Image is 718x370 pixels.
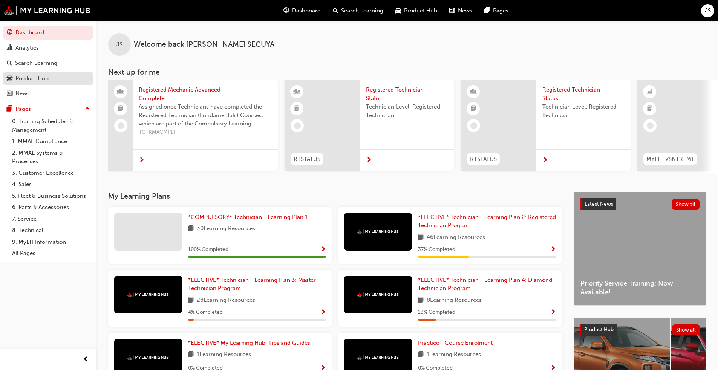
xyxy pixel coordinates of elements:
a: Product HubShow all [580,324,700,336]
span: people-icon [118,87,123,97]
span: Welcome back , [PERSON_NAME] SECUYA [134,40,274,49]
a: All Pages [9,248,93,259]
span: Technician Level: Registered Technician [366,102,448,119]
span: learningResourceType_INSTRUCTOR_LED-icon [471,87,476,97]
span: RTSTATUS [294,155,320,164]
span: RTSTATUS [470,155,497,164]
span: Registered Technician Status [366,86,448,102]
span: next-icon [542,157,548,164]
span: Priority Service Training: Now Available! [580,279,700,296]
span: *ELECTIVE* Technician - Learning Plan 4: Diamond Technician Program [418,277,552,292]
span: pages-icon [484,6,490,15]
a: *ELECTIVE* My Learning Hub: Tips and Guides [188,339,313,347]
a: *ELECTIVE* Technician - Learning Plan 2: Registered Technician Program [418,213,556,230]
a: *ELECTIVE* Technician - Learning Plan 4: Diamond Technician Program [418,276,556,293]
span: 100 % Completed [188,245,228,254]
span: Show Progress [320,246,326,253]
img: mmal [127,355,169,360]
span: learningRecordVerb_NONE-icon [118,122,124,129]
a: Registered Mechanic Advanced - CompleteAssigned once Technicians have completed the Registered Te... [108,80,278,171]
a: *ELECTIVE* Technician - Learning Plan 3: Master Technician Program [188,276,326,293]
span: book-icon [188,350,194,359]
span: car-icon [395,6,401,15]
span: up-icon [85,104,90,114]
a: 0. Training Schedules & Management [9,116,93,136]
span: 46 Learning Resources [427,233,485,242]
img: mmal [357,229,399,234]
span: book-icon [188,224,194,234]
span: 28 Learning Resources [197,296,255,305]
span: book-icon [418,350,424,359]
span: learningRecordVerb_NONE-icon [294,122,301,129]
span: TC_RMACMPLT [139,128,272,137]
div: Analytics [15,44,39,52]
a: News [3,87,93,101]
span: JS [116,40,122,49]
span: 1 Learning Resources [427,350,481,359]
span: Registered Mechanic Advanced - Complete [139,86,272,102]
a: 3. Customer Excellence [9,167,93,179]
span: pages-icon [7,106,12,113]
img: mmal [4,6,90,15]
div: Search Learning [15,59,57,67]
div: Pages [15,105,31,113]
a: RTSTATUSRegistered Technician StatusTechnician Level: Registered Technician [461,80,631,171]
a: pages-iconPages [478,3,514,18]
h3: My Learning Plans [108,192,562,200]
a: Product Hub [3,72,93,86]
span: Dashboard [292,6,321,15]
span: 13 % Completed [418,308,455,317]
button: Pages [3,102,93,116]
img: mmal [357,355,399,360]
span: guage-icon [7,29,12,36]
span: Latest News [585,201,613,207]
span: 30 Learning Resources [197,224,255,234]
span: *ELECTIVE* Technician - Learning Plan 2: Registered Technician Program [418,214,556,229]
span: next-icon [139,157,144,164]
span: 1 Learning Resources [197,350,251,359]
a: news-iconNews [443,3,478,18]
span: search-icon [7,60,12,67]
span: Technician Level: Registered Technician [542,102,625,119]
a: Latest NewsShow allPriority Service Training: Now Available! [574,192,706,306]
a: Dashboard [3,26,93,40]
span: book-icon [418,233,424,242]
span: Pages [493,6,508,15]
button: Show Progress [550,245,556,254]
span: Assigned once Technicians have completed the Registered Technician (Fundamentals) Courses, which ... [139,102,272,128]
span: 37 % Completed [418,245,455,254]
span: Registered Technician Status [542,86,625,102]
span: 4 % Completed [188,308,223,317]
span: guage-icon [283,6,289,15]
span: book-icon [418,296,424,305]
a: 8. Technical [9,225,93,236]
h3: Next up for me [96,68,718,76]
button: Show all [672,199,700,210]
a: guage-iconDashboard [277,3,327,18]
span: news-icon [449,6,455,15]
div: News [15,89,30,98]
button: DashboardAnalyticsSearch LearningProduct HubNews [3,24,93,102]
span: learningRecordVerb_NONE-icon [470,122,477,129]
a: 5. Fleet & Business Solutions [9,190,93,202]
span: 8 Learning Resources [427,296,482,305]
span: learningResourceType_INSTRUCTOR_LED-icon [294,87,300,97]
a: Practice - Course Enrolment [418,339,496,347]
span: prev-icon [83,355,89,364]
button: Show Progress [320,308,326,317]
span: learningResourceType_ELEARNING-icon [647,87,652,97]
span: learningRecordVerb_NONE-icon [647,122,654,129]
span: booktick-icon [294,104,300,114]
span: booktick-icon [471,104,476,114]
a: 2. MMAL Systems & Processes [9,147,93,167]
a: Latest NewsShow all [580,198,700,210]
span: chart-icon [7,45,12,52]
img: mmal [127,292,169,297]
span: JS [705,6,711,15]
a: car-iconProduct Hub [389,3,443,18]
a: 6. Parts & Accessories [9,202,93,213]
a: 7. Service [9,213,93,225]
a: 4. Sales [9,179,93,190]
